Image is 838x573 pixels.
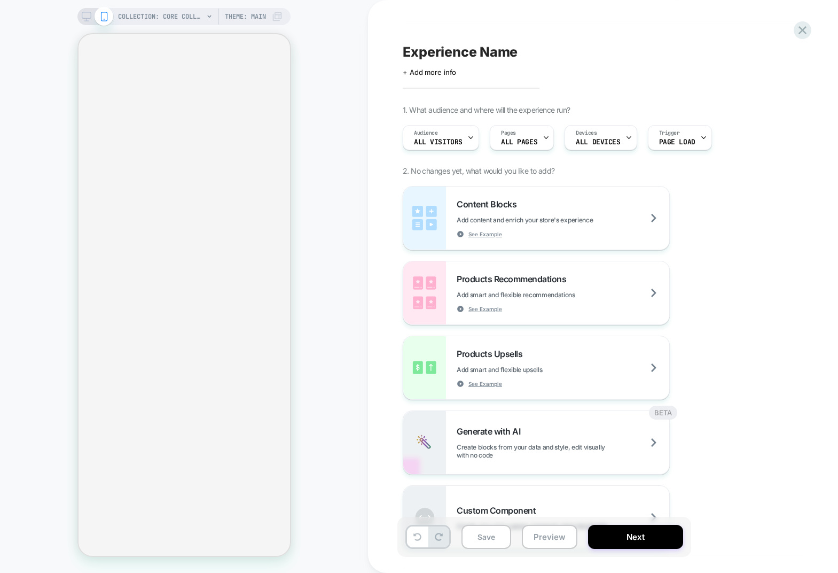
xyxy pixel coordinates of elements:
[576,138,620,146] span: ALL DEVICES
[659,129,680,137] span: Trigger
[501,129,516,137] span: Pages
[414,129,438,137] span: Audience
[403,68,456,76] span: + Add more info
[468,230,502,238] span: See Example
[457,443,669,459] span: Create blocks from your data and style, edit visually with no code
[403,166,554,175] span: 2. No changes yet, what would you like to add?
[414,138,463,146] span: All Visitors
[403,105,570,114] span: 1. What audience and where will the experience run?
[225,8,266,25] span: Theme: MAIN
[659,138,695,146] span: Page Load
[403,44,518,60] span: Experience Name
[457,426,526,437] span: Generate with AI
[457,349,528,359] span: Products Upsells
[501,138,537,146] span: ALL PAGES
[588,525,683,549] button: Next
[461,525,511,549] button: Save
[522,525,577,549] button: Preview
[576,129,597,137] span: Devices
[457,199,522,210] span: Content Blocks
[457,216,646,224] span: Add content and enrich your store's experience
[649,406,677,420] div: BETA
[457,291,629,299] span: Add smart and flexible recommendations
[118,8,203,25] span: COLLECTION: Core Collection (Category)
[468,380,502,388] span: See Example
[468,305,502,313] span: See Example
[457,366,596,374] span: Add smart and flexible upsells
[457,274,571,284] span: Products Recommendations
[457,505,541,516] span: Custom Component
